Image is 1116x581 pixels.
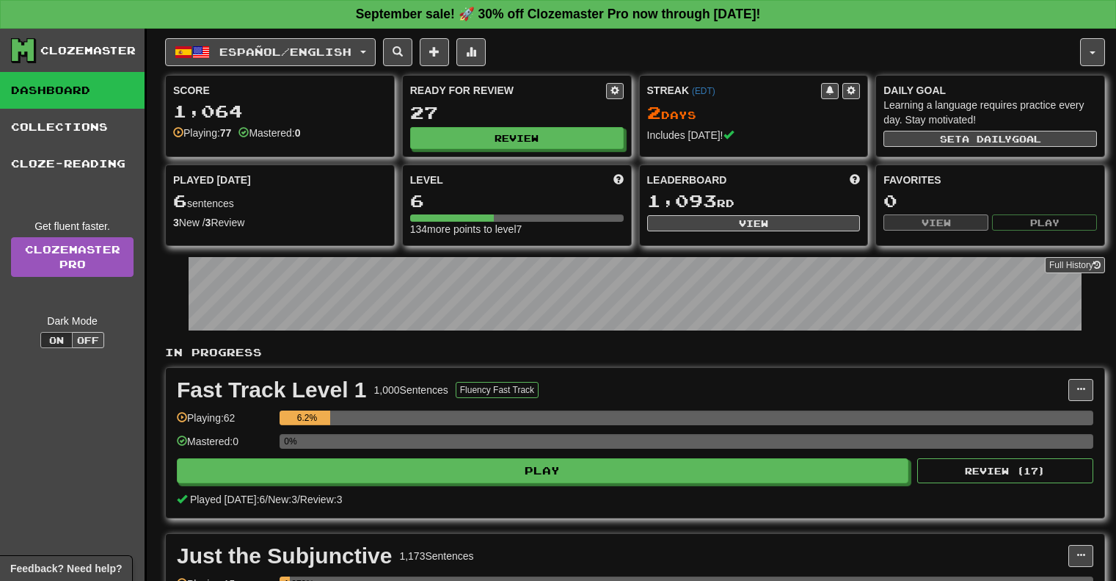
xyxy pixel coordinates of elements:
div: 27 [410,104,624,122]
div: Score [173,83,387,98]
div: Fast Track Level 1 [177,379,367,401]
div: 1,000 Sentences [374,383,448,397]
span: / [297,494,300,505]
div: Dark Mode [11,314,134,328]
div: 6 [410,192,624,210]
span: New: 3 [268,494,297,505]
span: This week in points, UTC [850,173,860,187]
span: Leaderboard [647,173,727,187]
strong: 0 [295,127,301,139]
strong: September sale! 🚀 30% off Clozemaster Pro now through [DATE]! [356,7,761,21]
button: Fluency Fast Track [456,382,539,398]
button: On [40,332,73,348]
div: rd [647,192,861,211]
div: Just the Subjunctive [177,545,392,567]
div: 0 [883,192,1097,210]
span: Played [DATE]: 6 [190,494,265,505]
div: 1,173 Sentences [399,549,473,563]
div: Includes [DATE]! [647,128,861,142]
div: Ready for Review [410,83,606,98]
span: 6 [173,190,187,211]
div: New / Review [173,215,387,230]
div: sentences [173,192,387,211]
div: Day s [647,104,861,123]
strong: 3 [205,217,211,228]
div: Favorites [883,173,1097,187]
button: Off [72,332,104,348]
button: Seta dailygoal [883,131,1097,147]
span: 1,093 [647,190,717,211]
span: Español / English [219,46,351,58]
button: Español/English [165,38,376,66]
button: Add sentence to collection [420,38,449,66]
div: Playing: [173,126,231,140]
div: Playing: 62 [177,411,272,435]
span: Review: 3 [300,494,343,505]
div: Mastered: [238,126,300,140]
span: a daily [962,134,1012,144]
button: Search sentences [383,38,412,66]
button: Play [177,458,908,483]
span: / [265,494,268,505]
strong: 77 [220,127,232,139]
div: Daily Goal [883,83,1097,98]
button: Review [410,127,624,149]
div: 1,064 [173,102,387,120]
div: Learning a language requires practice every day. Stay motivated! [883,98,1097,127]
div: Streak [647,83,822,98]
a: (EDT) [692,86,715,96]
button: Play [992,214,1097,231]
button: View [647,215,861,231]
button: Full History [1045,257,1105,273]
span: Played [DATE] [173,173,251,187]
strong: 3 [173,217,179,228]
div: 6.2% [284,411,330,425]
div: Clozemaster [40,43,136,58]
span: Level [410,173,443,187]
div: Mastered: 0 [177,434,272,458]
span: 2 [647,102,661,123]
button: View [883,214,988,231]
span: Open feedback widget [10,561,122,576]
p: In Progress [165,345,1105,360]
button: More stats [456,38,486,66]
div: Get fluent faster. [11,219,134,234]
div: 134 more points to level 7 [410,222,624,237]
span: Score more points to level up [613,173,624,187]
a: ClozemasterPro [11,237,134,277]
button: Review (17) [917,458,1093,483]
